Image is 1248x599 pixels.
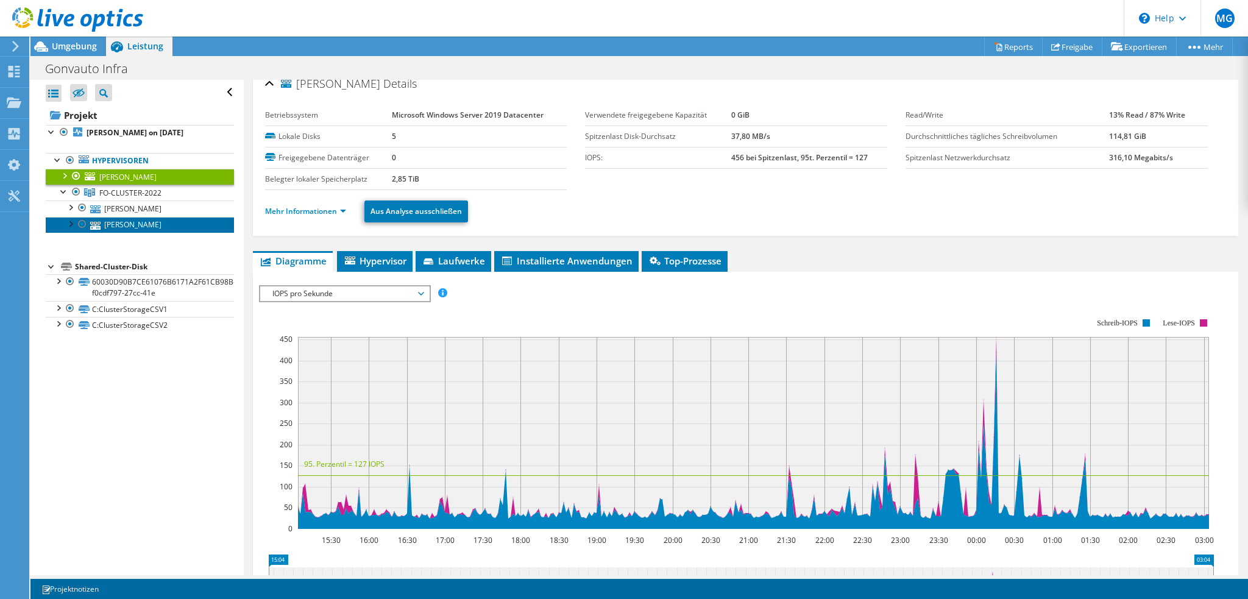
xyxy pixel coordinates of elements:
[1215,9,1235,28] span: MG
[731,110,750,120] b: 0 GiB
[99,172,157,182] span: [PERSON_NAME]
[259,255,327,267] span: Diagramme
[87,127,183,138] b: [PERSON_NAME] on [DATE]
[731,152,868,163] b: 456 bei Spitzenlast, 95t. Perzentil = 127
[511,535,530,545] text: 18:00
[906,152,1109,164] label: Spitzenlast Netzwerkdurchsatz
[1176,37,1233,56] a: Mehr
[731,131,770,141] b: 37,80 MB/s
[1163,319,1195,327] text: Lese-IOPS
[284,502,292,512] text: 50
[280,334,292,344] text: 450
[46,274,234,301] a: 60030D90B7CE61076B6171A2F61CB98B-f0cdf797-27cc-41e
[288,523,292,534] text: 0
[648,255,721,267] span: Top-Prozesse
[321,535,340,545] text: 15:30
[1109,131,1146,141] b: 114,81 GiB
[1139,13,1150,24] svg: \n
[701,535,720,545] text: 20:30
[585,152,731,164] label: IOPS:
[1097,319,1138,327] text: Schreib-IOPS
[40,62,147,76] h1: Gonvauto Infra
[984,37,1043,56] a: Reports
[46,301,234,317] a: C:ClusterStorageCSV1
[280,355,292,366] text: 400
[281,78,380,90] span: [PERSON_NAME]
[422,255,485,267] span: Laufwerke
[46,200,234,216] a: [PERSON_NAME]
[46,217,234,233] a: [PERSON_NAME]
[1194,535,1213,545] text: 03:00
[585,130,731,143] label: Spitzenlast Disk-Durchsatz
[815,535,834,545] text: 22:00
[1004,535,1023,545] text: 00:30
[46,153,234,169] a: Hypervisoren
[383,76,417,91] span: Details
[1118,535,1137,545] text: 02:00
[280,376,292,386] text: 350
[1156,535,1175,545] text: 02:30
[280,481,292,492] text: 100
[280,397,292,408] text: 300
[265,152,392,164] label: Freigegebene Datenträger
[46,105,234,125] a: Projekt
[1042,37,1102,56] a: Freigabe
[1102,37,1177,56] a: Exportieren
[435,535,454,545] text: 17:00
[776,535,795,545] text: 21:30
[1109,110,1185,120] b: 13% Read / 87% Write
[392,131,396,141] b: 5
[929,535,948,545] text: 23:30
[127,40,163,52] span: Leistung
[966,535,985,545] text: 00:00
[1080,535,1099,545] text: 01:30
[473,535,492,545] text: 17:30
[33,581,107,597] a: Projektnotizen
[906,109,1109,121] label: Read/Write
[75,260,234,274] div: Shared-Cluster-Disk
[587,535,606,545] text: 19:00
[304,459,385,469] text: 95. Perzentil = 127 IOPS
[853,535,871,545] text: 22:30
[280,418,292,428] text: 250
[46,317,234,333] a: C:ClusterStorageCSV2
[549,535,568,545] text: 18:30
[585,109,731,121] label: Verwendete freigegebene Kapazität
[99,188,161,198] span: FO-CLUSTER-2022
[265,109,392,121] label: Betriebssystem
[265,130,392,143] label: Lokale Disks
[500,255,633,267] span: Installierte Anwendungen
[1043,535,1062,545] text: 01:00
[397,535,416,545] text: 16:30
[52,40,97,52] span: Umgebung
[663,535,682,545] text: 20:00
[739,535,757,545] text: 21:00
[906,130,1109,143] label: Durchschnittliches tägliches Schreibvolumen
[392,174,419,184] b: 2,85 TiB
[392,152,396,163] b: 0
[1109,152,1173,163] b: 316,10 Megabits/s
[392,110,544,120] b: Microsoft Windows Server 2019 Datacenter
[265,206,346,216] a: Mehr Informationen
[46,125,234,141] a: [PERSON_NAME] on [DATE]
[343,255,406,267] span: Hypervisor
[280,439,292,450] text: 200
[266,286,423,301] span: IOPS pro Sekunde
[890,535,909,545] text: 23:00
[46,185,234,200] a: FO-CLUSTER-2022
[625,535,643,545] text: 19:30
[364,200,468,222] a: Aus Analyse ausschließen
[359,535,378,545] text: 16:00
[46,169,234,185] a: [PERSON_NAME]
[280,460,292,470] text: 150
[265,173,392,185] label: Belegter lokaler Speicherplatz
